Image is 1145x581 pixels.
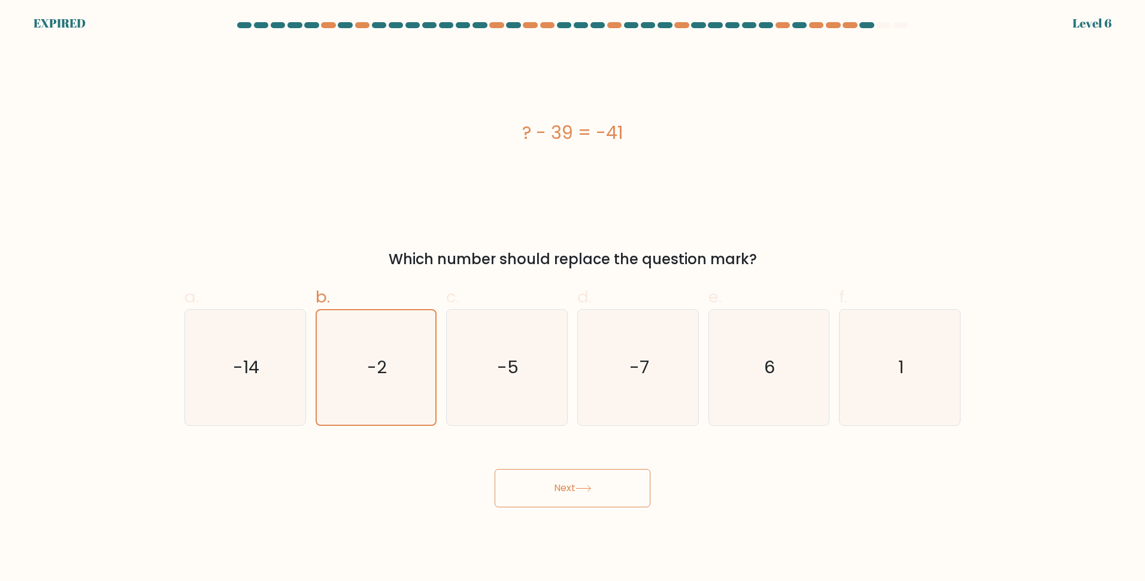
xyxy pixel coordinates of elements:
[765,356,776,380] text: 6
[34,14,86,32] div: EXPIRED
[629,356,649,380] text: -7
[316,285,330,308] span: b.
[446,285,459,308] span: c.
[498,356,519,380] text: -5
[708,285,722,308] span: e.
[184,285,199,308] span: a.
[898,356,904,380] text: 1
[839,285,847,308] span: f.
[367,356,387,380] text: -2
[1073,14,1111,32] div: Level 6
[495,469,650,507] button: Next
[192,249,953,270] div: Which number should replace the question mark?
[577,285,592,308] span: d.
[233,356,259,380] text: -14
[184,119,961,146] div: ? - 39 = -41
